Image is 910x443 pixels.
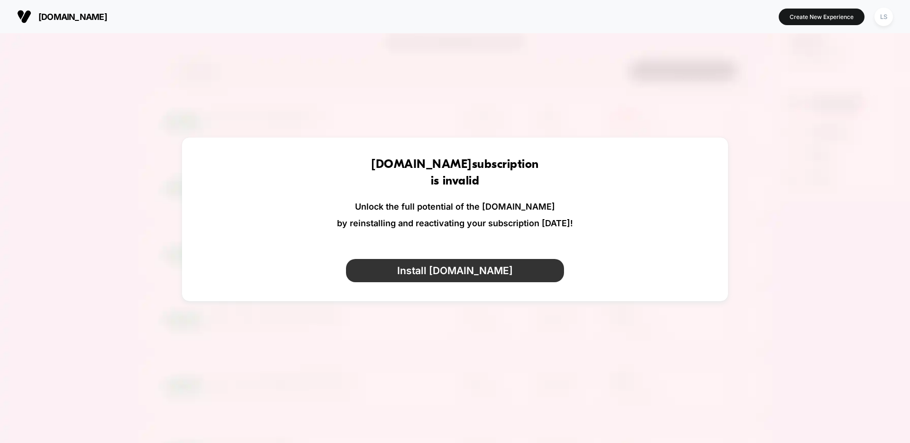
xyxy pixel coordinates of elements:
[874,8,893,26] div: LS
[872,7,896,27] button: LS
[17,9,31,24] img: Visually logo
[14,9,110,24] button: [DOMAIN_NAME]
[371,157,538,190] h1: [DOMAIN_NAME] subscription is invalid
[337,198,573,231] p: Unlock the full potential of the [DOMAIN_NAME] by reinstalling and reactivating your subscription...
[779,9,864,25] button: Create New Experience
[38,12,107,22] span: [DOMAIN_NAME]
[346,259,564,282] button: Install [DOMAIN_NAME]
